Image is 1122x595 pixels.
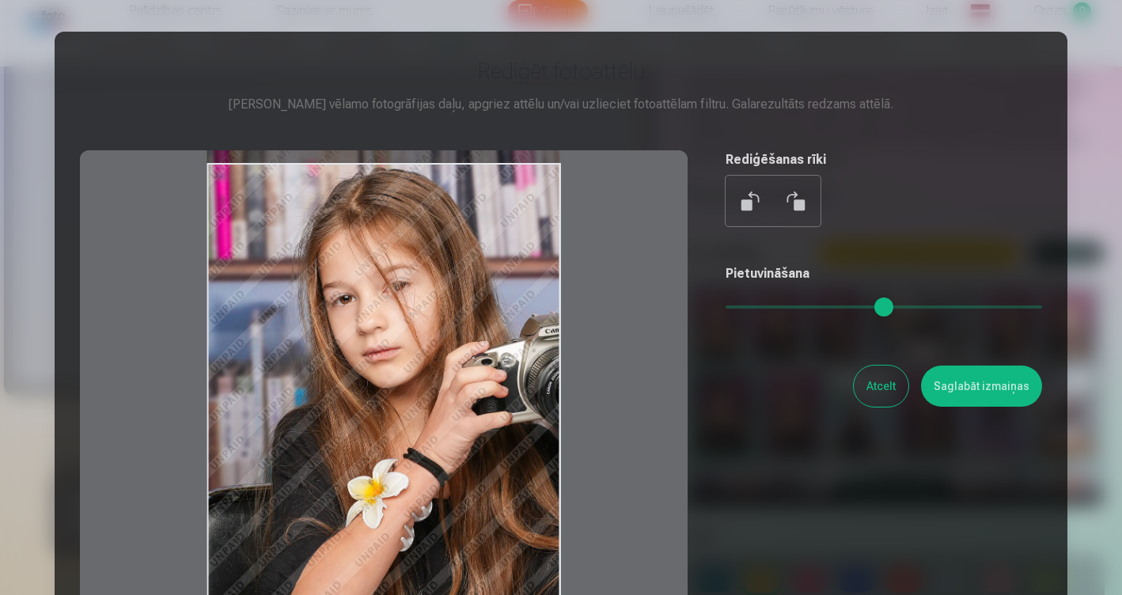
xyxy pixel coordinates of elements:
[726,150,1042,169] h5: Rediģēšanas rīki
[80,57,1042,85] h3: Rediģēt fotoattēlu
[921,366,1042,407] button: Saglabāt izmaiņas
[80,95,1042,114] div: [PERSON_NAME] vēlamo fotogrāfijas daļu, apgriez attēlu un/vai uzlieciet fotoattēlam filtru. Galar...
[854,366,908,407] button: Atcelt
[726,264,1042,283] h5: Pietuvināšana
